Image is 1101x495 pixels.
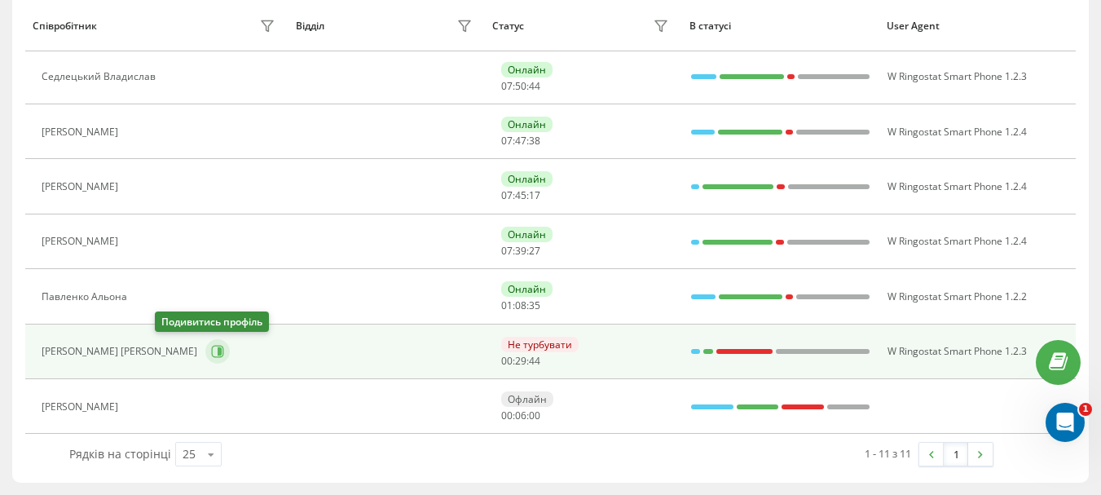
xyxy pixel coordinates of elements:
[529,134,540,148] span: 38
[501,135,540,147] div: : :
[515,409,526,422] span: 06
[944,443,968,466] a: 1
[865,445,911,462] div: 1 - 11 з 11
[296,20,324,32] div: Відділ
[501,354,513,368] span: 00
[501,337,579,352] div: Не турбувати
[887,289,1027,303] span: W Ringostat Smart Phone 1.2.2
[42,401,122,413] div: [PERSON_NAME]
[515,244,526,258] span: 39
[501,245,540,257] div: : :
[515,298,526,312] span: 08
[501,298,513,312] span: 01
[501,62,553,77] div: Онлайн
[501,244,513,258] span: 07
[501,188,513,202] span: 07
[501,79,513,93] span: 07
[1046,403,1085,442] iframe: Intercom live chat
[501,171,553,187] div: Онлайн
[501,190,540,201] div: : :
[689,20,871,32] div: В статусі
[887,234,1027,248] span: W Ringostat Smart Phone 1.2.4
[515,188,526,202] span: 45
[155,312,269,332] div: Подивитись профіль
[501,300,540,312] div: : :
[501,134,513,148] span: 07
[887,125,1027,139] span: W Ringostat Smart Phone 1.2.4
[501,391,553,407] div: Офлайн
[529,354,540,368] span: 44
[515,79,526,93] span: 50
[529,298,540,312] span: 35
[42,181,122,192] div: [PERSON_NAME]
[42,346,201,357] div: [PERSON_NAME] [PERSON_NAME]
[529,79,540,93] span: 44
[515,354,526,368] span: 29
[501,81,540,92] div: : :
[887,179,1027,193] span: W Ringostat Smart Phone 1.2.4
[501,410,540,422] div: : :
[501,356,540,367] div: : :
[501,409,513,422] span: 00
[887,69,1027,83] span: W Ringostat Smart Phone 1.2.3
[33,20,97,32] div: Співробітник
[42,71,160,82] div: Седлецький Владислав
[529,409,540,422] span: 00
[42,236,122,247] div: [PERSON_NAME]
[529,244,540,258] span: 27
[501,117,553,132] div: Онлайн
[501,227,553,242] div: Онлайн
[492,20,524,32] div: Статус
[42,126,122,138] div: [PERSON_NAME]
[42,291,131,303] div: Павленко Альона
[887,20,1068,32] div: User Agent
[529,188,540,202] span: 17
[69,446,171,462] span: Рядків на сторінці
[1079,403,1092,416] span: 1
[183,446,196,462] div: 25
[887,344,1027,358] span: W Ringostat Smart Phone 1.2.3
[515,134,526,148] span: 47
[501,281,553,297] div: Онлайн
